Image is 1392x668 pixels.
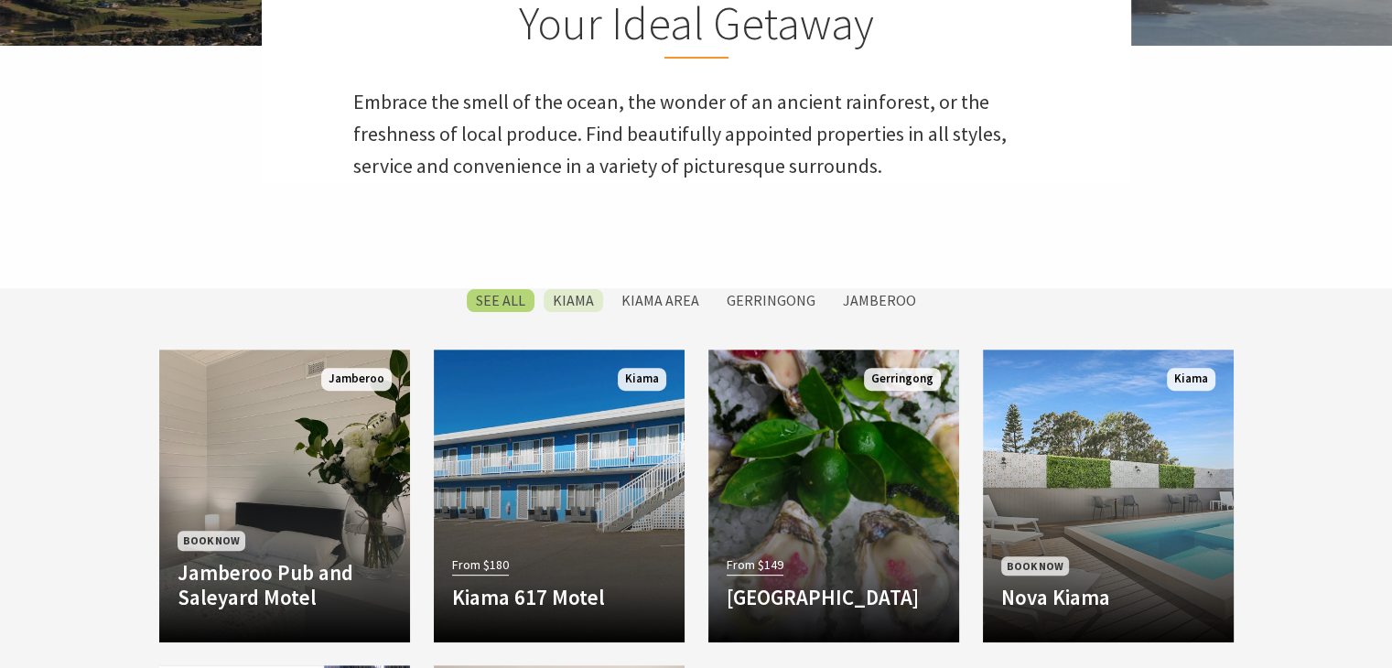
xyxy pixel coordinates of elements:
h4: Kiama 617 Motel [452,585,666,610]
label: Jamberoo [834,289,925,312]
span: Kiama [1167,368,1215,391]
h4: Jamberoo Pub and Saleyard Motel [178,560,392,610]
span: Kiama [618,368,666,391]
label: Gerringong [718,289,825,312]
p: Embrace the smell of the ocean, the wonder of an ancient rainforest, or the freshness of local pr... [353,86,1040,183]
span: Gerringong [864,368,941,391]
a: Book Now Nova Kiama Kiama [983,350,1234,642]
span: Jamberoo [321,368,392,391]
a: From $180 Kiama 617 Motel Kiama [434,350,685,642]
span: Book Now [1001,556,1069,576]
a: From $149 [GEOGRAPHIC_DATA] Gerringong [708,350,959,642]
span: From $180 [452,555,509,576]
h4: [GEOGRAPHIC_DATA] [727,585,941,610]
label: Kiama [544,289,603,312]
h4: Nova Kiama [1001,585,1215,610]
label: Kiama Area [612,289,708,312]
a: Book Now Jamberoo Pub and Saleyard Motel Jamberoo [159,350,410,642]
span: From $149 [727,555,783,576]
label: SEE All [467,289,534,312]
span: Book Now [178,531,245,550]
